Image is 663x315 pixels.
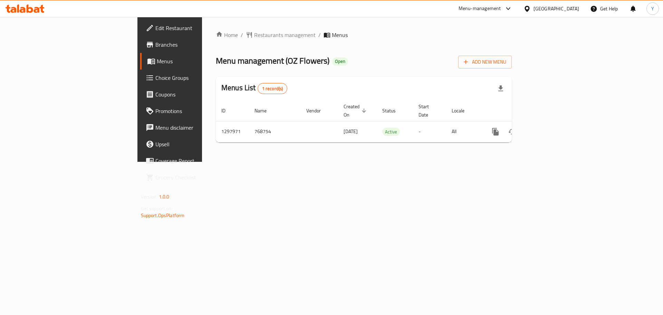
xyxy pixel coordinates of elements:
[141,211,185,220] a: Support.OpsPlatform
[155,24,243,32] span: Edit Restaurant
[254,31,316,39] span: Restaurants management
[140,169,248,186] a: Grocery Checklist
[140,70,248,86] a: Choice Groups
[651,5,654,12] span: Y
[413,121,446,142] td: -
[216,100,559,142] table: enhanced table
[459,4,501,13] div: Menu-management
[155,173,243,182] span: Grocery Checklist
[246,31,316,39] a: Restaurants management
[155,107,243,115] span: Promotions
[504,123,520,140] button: Change Status
[382,128,400,136] span: Active
[492,80,509,97] div: Export file
[382,106,405,115] span: Status
[216,53,329,68] span: Menu management ( OZ Flowers )
[446,121,482,142] td: All
[155,140,243,148] span: Upsell
[140,152,248,169] a: Coverage Report
[534,5,579,12] div: [GEOGRAPHIC_DATA]
[140,119,248,136] a: Menu disclaimer
[419,102,438,119] span: Start Date
[155,40,243,49] span: Branches
[221,106,234,115] span: ID
[155,123,243,132] span: Menu disclaimer
[141,204,173,213] span: Get support on:
[318,31,321,39] li: /
[332,31,348,39] span: Menus
[140,53,248,70] a: Menus
[155,157,243,165] span: Coverage Report
[141,192,158,201] span: Version:
[464,58,506,66] span: Add New Menu
[452,106,473,115] span: Locale
[140,36,248,53] a: Branches
[487,123,504,140] button: more
[216,31,512,39] nav: breadcrumb
[458,56,512,68] button: Add New Menu
[344,127,358,136] span: [DATE]
[254,106,276,115] span: Name
[482,100,559,121] th: Actions
[140,20,248,36] a: Edit Restaurant
[221,83,287,94] h2: Menus List
[249,121,301,142] td: 768754
[332,57,348,66] div: Open
[306,106,330,115] span: Vendor
[382,128,400,136] div: Active
[140,136,248,152] a: Upsell
[332,58,348,64] span: Open
[140,86,248,103] a: Coupons
[155,90,243,99] span: Coupons
[258,85,287,92] span: 1 record(s)
[258,83,288,94] div: Total records count
[157,57,243,65] span: Menus
[155,74,243,82] span: Choice Groups
[344,102,368,119] span: Created On
[140,103,248,119] a: Promotions
[159,192,170,201] span: 1.0.0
